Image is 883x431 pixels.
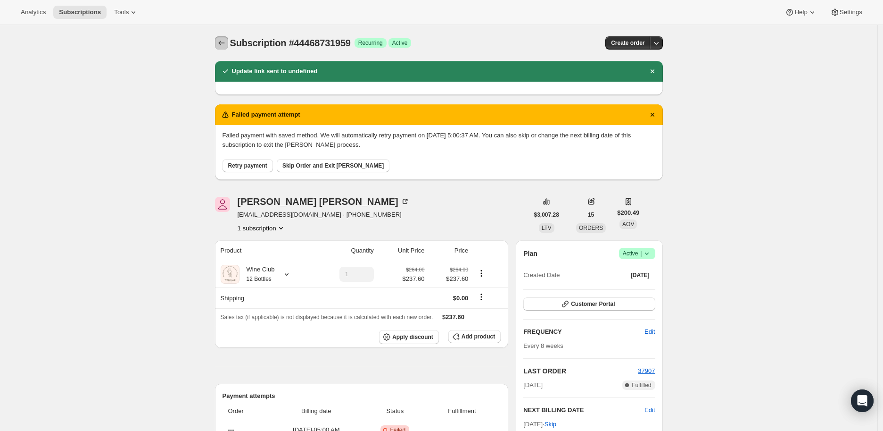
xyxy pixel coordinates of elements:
button: Skip Order and Exit [PERSON_NAME] [277,159,389,172]
span: $237.60 [442,313,464,321]
span: Customer Portal [571,300,615,308]
span: [DATE] [523,380,543,390]
button: Subscriptions [53,6,107,19]
span: Tamra SMOTHERMAN [215,197,230,212]
span: | [640,250,642,257]
h2: LAST ORDER [523,366,638,376]
span: Create order [611,39,644,47]
span: Skip Order and Exit [PERSON_NAME] [282,162,384,169]
p: Failed payment with saved method. We will automatically retry payment on [DATE] 5:00:37 AM. You c... [223,131,655,150]
button: Apply discount [379,330,439,344]
button: 37907 [638,366,655,376]
th: Unit Price [377,240,428,261]
span: Settings [840,8,862,16]
button: Dismiss notification [646,65,659,78]
span: Recurring [358,39,383,47]
button: 15 [582,208,600,221]
span: $3,007.28 [534,211,559,219]
button: Product actions [238,223,286,233]
span: Fulfillment [429,406,495,416]
span: [DATE] [631,271,650,279]
button: [DATE] [625,269,655,282]
span: 15 [588,211,594,219]
span: $0.00 [453,295,469,302]
small: $264.00 [450,267,468,272]
img: product img [221,265,239,284]
span: ORDERS [579,225,603,231]
span: Tools [114,8,129,16]
div: [PERSON_NAME] [PERSON_NAME] [238,197,410,206]
th: Quantity [314,240,377,261]
h2: Failed payment attempt [232,110,300,119]
button: Product actions [474,268,489,279]
span: LTV [542,225,552,231]
button: Dismiss notification [646,108,659,121]
span: Subscriptions [59,8,101,16]
span: $237.60 [402,274,424,284]
h2: NEXT BILLING DATE [523,406,644,415]
button: Create order [605,36,650,50]
button: Edit [644,406,655,415]
span: Analytics [21,8,46,16]
span: $200.49 [617,208,639,218]
button: Tools [108,6,144,19]
h2: FREQUENCY [523,327,644,337]
span: Active [392,39,408,47]
button: Shipping actions [474,292,489,302]
small: $264.00 [406,267,424,272]
span: Edit [644,327,655,337]
button: Edit [639,324,660,339]
a: 37907 [638,367,655,374]
span: Skip [545,420,556,429]
th: Price [427,240,471,261]
button: Add product [448,330,501,343]
span: Created Date [523,270,560,280]
button: Settings [825,6,868,19]
span: Apply discount [392,333,433,341]
button: Subscriptions [215,36,228,50]
div: Open Intercom Messenger [851,389,874,412]
span: Sales tax (if applicable) is not displayed because it is calculated with each new order. [221,314,433,321]
span: AOV [622,221,634,228]
span: Retry payment [228,162,267,169]
th: Shipping [215,287,314,308]
span: Active [623,249,652,258]
span: [DATE] · [523,421,556,428]
span: Add product [462,333,495,340]
span: Help [794,8,807,16]
span: Billing date [272,406,361,416]
h2: Update link sent to undefined [232,67,318,76]
div: Wine Club [239,265,275,284]
th: Order [223,401,269,422]
button: Retry payment [223,159,273,172]
button: Customer Portal [523,297,655,311]
span: Subscription #44468731959 [230,38,351,48]
span: Fulfilled [632,381,651,389]
span: Status [367,406,423,416]
span: Every 8 weeks [523,342,563,349]
h2: Payment attempts [223,391,501,401]
span: [EMAIL_ADDRESS][DOMAIN_NAME] · [PHONE_NUMBER] [238,210,410,220]
button: Help [779,6,822,19]
th: Product [215,240,314,261]
span: $237.60 [430,274,468,284]
h2: Plan [523,249,537,258]
small: 12 Bottles [247,276,272,282]
button: $3,007.28 [528,208,565,221]
button: Analytics [15,6,51,19]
